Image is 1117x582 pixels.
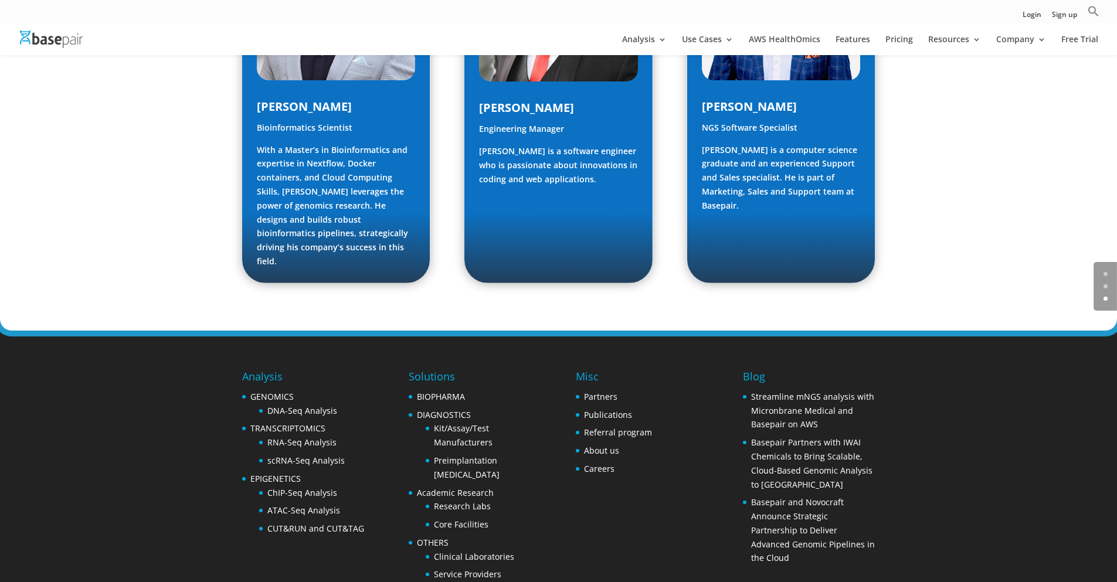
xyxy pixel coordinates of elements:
[434,501,491,512] a: Research Labs
[996,35,1046,55] a: Company
[702,98,797,114] span: [PERSON_NAME]
[702,121,860,143] p: NGS Software Specialist
[885,35,913,55] a: Pricing
[417,537,449,548] a: OTHERS
[1052,11,1077,23] a: Sign up
[749,35,820,55] a: AWS HealthOmics
[892,498,1103,568] iframe: Drift Widget Chat Controller
[242,369,364,390] h4: Analysis
[409,369,541,390] h4: Solutions
[479,122,637,144] p: Engineering Manager
[434,551,514,562] a: Clinical Laboratories
[434,569,501,580] a: Service Providers
[751,437,872,489] a: Basepair Partners with IWAI Chemicals to Bring Scalable, Cloud-Based Genomic Analysis to [GEOGRAP...
[257,98,352,114] span: [PERSON_NAME]
[257,143,415,268] p: With a Master’s in Bioinformatics and expertise in Nextflow, Docker containers, and Cloud Computi...
[250,423,325,434] a: TRANSCRIPTOMICS
[1088,5,1099,17] svg: Search
[1088,5,1099,23] a: Search Icon Link
[836,35,870,55] a: Features
[267,523,364,534] a: CUT&RUN and CUT&TAG
[267,505,340,516] a: ATAC-Seq Analysis
[417,391,465,402] a: BIOPHARMA
[267,437,337,448] a: RNA-Seq Analysis
[1023,11,1041,23] a: Login
[622,35,667,55] a: Analysis
[434,455,500,480] a: Preimplantation [MEDICAL_DATA]
[584,463,614,474] a: Careers
[479,144,637,186] p: [PERSON_NAME] is a software engineer who is passionate about innovations in coding and web applic...
[417,409,471,420] a: DIAGNOSTICS
[434,423,493,448] a: Kit/Assay/Test Manufacturers
[1061,35,1098,55] a: Free Trial
[267,455,345,466] a: scRNA-Seq Analysis
[257,121,415,143] p: Bioinformatics Scientist
[682,35,734,55] a: Use Cases
[584,427,652,438] a: Referral program
[417,487,494,498] a: Academic Research
[584,391,617,402] a: Partners
[434,519,488,530] a: Core Facilities
[743,369,875,390] h4: Blog
[576,369,652,390] h4: Misc
[267,405,337,416] a: DNA-Seq Analysis
[1104,297,1108,301] a: 2
[479,100,574,115] span: [PERSON_NAME]
[584,409,632,420] a: Publications
[20,30,83,47] img: Basepair
[751,391,874,430] a: Streamline mNGS analysis with Micronbrane Medical and Basepair on AWS
[702,143,860,213] p: [PERSON_NAME] is a computer science graduate and an experienced Support and Sales specialist. He ...
[928,35,981,55] a: Resources
[250,391,294,402] a: GENOMICS
[1104,272,1108,276] a: 0
[267,487,337,498] a: ChIP-Seq Analysis
[584,445,619,456] a: About us
[250,473,301,484] a: EPIGENETICS
[1104,284,1108,288] a: 1
[751,496,875,563] a: Basepair and Novocraft Announce Strategic Partnership to Deliver Advanced Genomic Pipelines in th...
